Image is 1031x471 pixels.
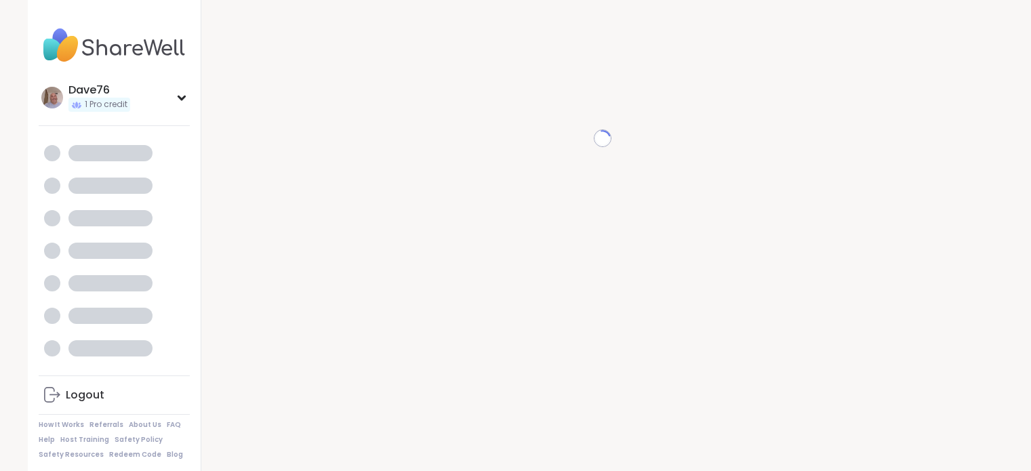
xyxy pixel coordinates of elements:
[167,450,183,459] a: Blog
[39,379,190,411] a: Logout
[39,22,190,69] img: ShareWell Nav Logo
[66,388,104,403] div: Logout
[39,420,84,430] a: How It Works
[115,435,163,445] a: Safety Policy
[167,420,181,430] a: FAQ
[39,435,55,445] a: Help
[85,99,127,110] span: 1 Pro credit
[89,420,123,430] a: Referrals
[60,435,109,445] a: Host Training
[109,450,161,459] a: Redeem Code
[129,420,161,430] a: About Us
[39,450,104,459] a: Safety Resources
[68,83,130,98] div: Dave76
[41,87,63,108] img: Dave76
